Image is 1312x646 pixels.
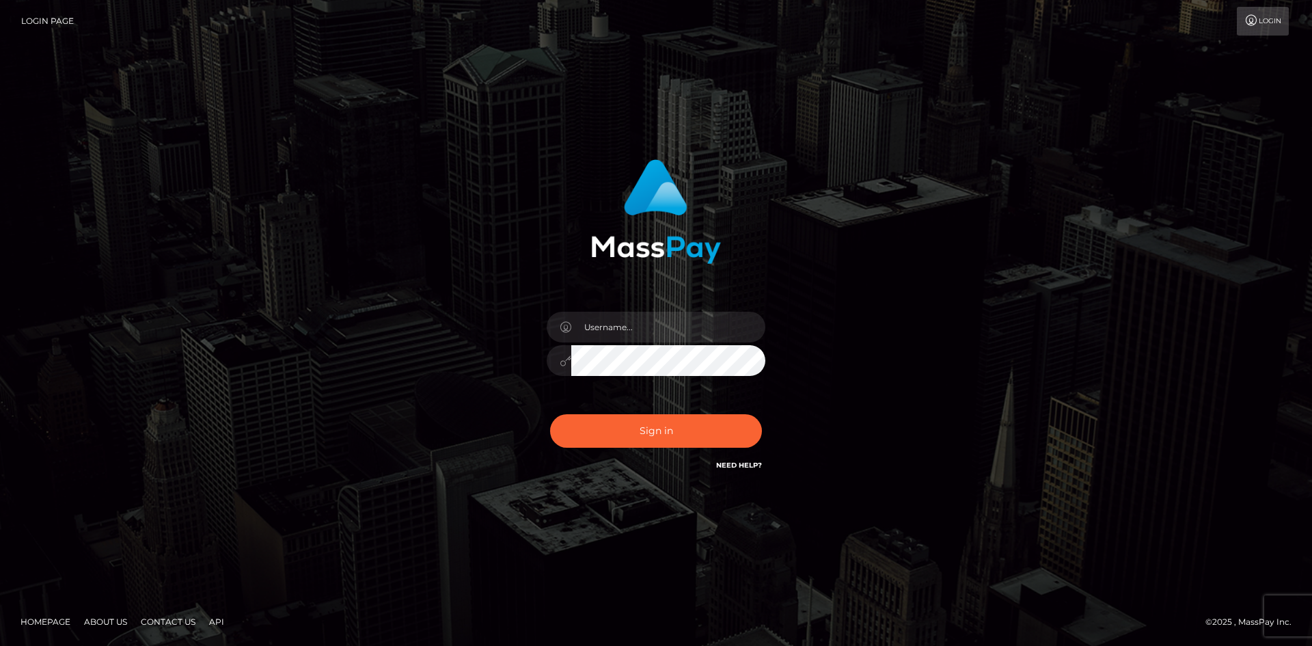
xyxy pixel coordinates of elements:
a: Need Help? [716,461,762,470]
a: Login Page [21,7,74,36]
a: Login [1237,7,1289,36]
a: API [204,611,230,632]
a: Homepage [15,611,76,632]
button: Sign in [550,414,762,448]
a: About Us [79,611,133,632]
img: MassPay Login [591,159,721,264]
input: Username... [571,312,765,342]
a: Contact Us [135,611,201,632]
div: © 2025 , MassPay Inc. [1205,615,1302,630]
